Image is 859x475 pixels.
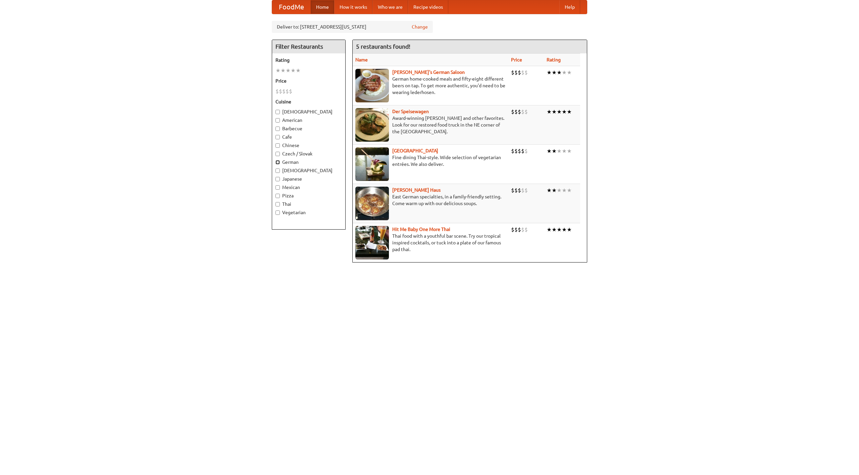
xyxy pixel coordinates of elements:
li: $ [511,69,514,76]
li: ★ [557,147,562,155]
li: $ [518,69,521,76]
label: Barbecue [275,125,342,132]
li: ★ [547,69,552,76]
li: $ [524,226,528,233]
input: Chinese [275,143,280,148]
input: Thai [275,202,280,206]
a: Name [355,57,368,62]
li: $ [275,88,279,95]
b: [PERSON_NAME] Haus [392,187,441,193]
li: $ [514,187,518,194]
p: German home-cooked meals and fifty-eight different beers on tap. To get more authentic, you'd nee... [355,76,506,96]
label: [DEMOGRAPHIC_DATA] [275,167,342,174]
li: $ [524,147,528,155]
h5: Price [275,78,342,84]
li: ★ [562,226,567,233]
li: ★ [557,226,562,233]
li: $ [511,147,514,155]
li: ★ [562,69,567,76]
a: Change [412,23,428,30]
li: $ [286,88,289,95]
li: ★ [552,187,557,194]
li: ★ [562,147,567,155]
a: Who we are [372,0,408,14]
li: $ [514,147,518,155]
li: $ [282,88,286,95]
label: Chinese [275,142,342,149]
a: Home [311,0,334,14]
li: $ [518,226,521,233]
li: ★ [547,226,552,233]
li: ★ [275,67,281,74]
li: ★ [552,69,557,76]
li: $ [521,147,524,155]
li: $ [514,226,518,233]
li: $ [514,108,518,115]
input: [DEMOGRAPHIC_DATA] [275,110,280,114]
li: ★ [286,67,291,74]
a: Hit Me Baby One More Thai [392,227,450,232]
li: $ [524,108,528,115]
img: satay.jpg [355,147,389,181]
input: Pizza [275,194,280,198]
input: Vegetarian [275,210,280,215]
a: Price [511,57,522,62]
li: ★ [547,187,552,194]
li: $ [521,69,524,76]
input: American [275,118,280,123]
a: FoodMe [272,0,311,14]
li: ★ [291,67,296,74]
label: German [275,159,342,165]
label: Czech / Slovak [275,150,342,157]
li: $ [524,187,528,194]
li: ★ [567,108,572,115]
label: Mexican [275,184,342,191]
h5: Rating [275,57,342,63]
li: ★ [567,147,572,155]
li: ★ [552,108,557,115]
p: Thai food with a youthful bar scene. Try our tropical inspired cocktails, or tuck into a plate of... [355,233,506,253]
a: Der Speisewagen [392,109,429,114]
p: East German specialties, in a family-friendly setting. Come warm up with our delicious soups. [355,193,506,207]
label: Japanese [275,176,342,182]
li: ★ [547,108,552,115]
li: $ [518,147,521,155]
a: Recipe videos [408,0,448,14]
li: $ [279,88,282,95]
a: Help [559,0,580,14]
li: ★ [567,226,572,233]
li: $ [521,187,524,194]
img: esthers.jpg [355,69,389,102]
li: ★ [557,187,562,194]
h4: Filter Restaurants [272,40,345,53]
li: ★ [562,187,567,194]
label: American [275,117,342,124]
img: babythai.jpg [355,226,389,259]
li: ★ [296,67,301,74]
label: Vegetarian [275,209,342,216]
li: $ [511,226,514,233]
p: Fine dining Thai-style. Wide selection of vegetarian entrées. We also deliver. [355,154,506,168]
h5: Cuisine [275,98,342,105]
li: ★ [552,226,557,233]
li: $ [524,69,528,76]
a: [PERSON_NAME]'s German Saloon [392,69,465,75]
li: ★ [547,147,552,155]
li: $ [521,226,524,233]
li: $ [289,88,292,95]
li: $ [518,108,521,115]
li: $ [511,187,514,194]
img: speisewagen.jpg [355,108,389,142]
div: Deliver to: [STREET_ADDRESS][US_STATE] [272,21,433,33]
a: [GEOGRAPHIC_DATA] [392,148,438,153]
input: [DEMOGRAPHIC_DATA] [275,169,280,173]
li: ★ [557,69,562,76]
label: Thai [275,201,342,207]
li: ★ [562,108,567,115]
li: $ [518,187,521,194]
input: German [275,160,280,164]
